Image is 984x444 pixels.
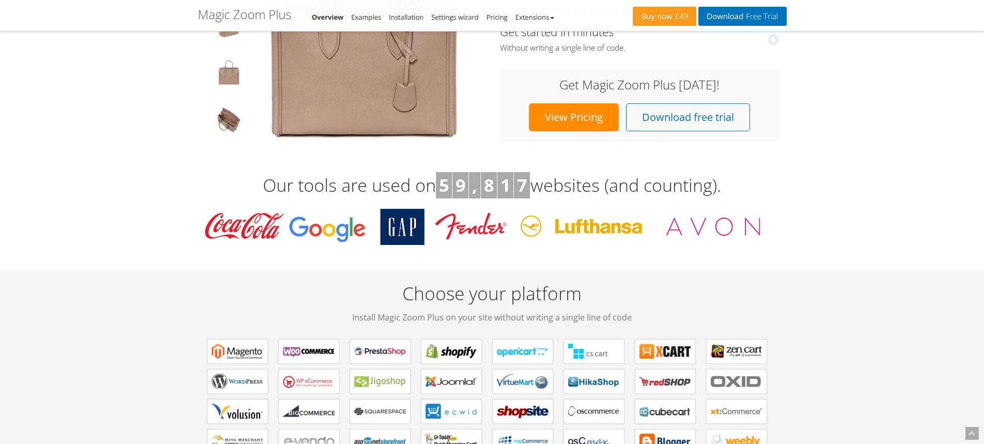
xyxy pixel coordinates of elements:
b: Magic Zoom Plus for CubeCart [639,404,691,419]
a: Magic Zoom Plus for redSHOP [635,369,696,394]
a: Overview [312,12,344,22]
a: Extensions [516,12,554,22]
a: Magic Zoom Plus for WooCommerce [278,339,339,364]
b: Magic Zoom Plus for WordPress [212,374,263,389]
b: Magic Zoom Plus for Squarespace [354,404,406,419]
img: Hover image zoom example [216,59,242,88]
b: Magic Zoom Plus for Jigoshop [354,374,406,389]
h3: Get Magic Zoom Plus [DATE]! [510,78,769,91]
img: JavaScript zoom tool example [216,107,242,136]
h2: Choose your platform [198,281,787,324]
b: Magic Zoom Plus for OpenCart [497,344,549,359]
a: Buy now£49 [633,7,696,26]
b: Magic Zoom Plus for osCommerce [568,404,620,419]
b: Magic Zoom Plus for ECWID [426,404,477,419]
b: 1 [501,173,510,197]
span: Without writing a single line of code. [500,43,779,53]
b: Magic Zoom Plus for WP e-Commerce [283,374,335,389]
span: £49 [673,12,689,21]
b: 5 [439,173,449,197]
b: Magic Zoom Plus for ShopSite [497,404,549,419]
a: Examples [351,12,381,22]
a: Magic Zoom Plus for OXID [706,369,767,394]
span: Free Trial [743,12,778,21]
b: Magic Zoom Plus for VirtueMart [497,374,549,389]
a: Magic Zoom Plus for Volusion [207,399,268,424]
a: Magic Zoom Plus for Magento [207,339,268,364]
a: Magic Zoom Plus for WordPress [207,369,268,394]
b: Magic Zoom Plus for CS-Cart [568,344,620,359]
a: Magic Zoom Plus for VirtueMart [492,369,553,394]
a: Magic Zoom Plus for ShopSite [492,399,553,424]
a: Magic Zoom Plus for Bigcommerce [278,399,339,424]
b: Magic Zoom Plus for Shopify [426,344,477,359]
a: Pricing [487,12,508,22]
a: Magic Zoom Plus for CS-Cart [564,339,624,364]
a: Magic Zoom Plus for X-Cart [635,339,696,364]
h3: Our tools are used on websites (and counting). [198,172,787,199]
b: Magic Zoom Plus for Volusion [212,404,263,419]
a: Magic Zoom Plus for Zen Cart [706,339,767,364]
b: 8 [484,173,494,197]
b: Magic Zoom Plus for Bigcommerce [283,404,335,419]
a: Magic Zoom Plus for Shopify [421,339,482,364]
b: , [472,173,477,197]
b: 7 [517,173,527,197]
b: Magic Zoom Plus for OXID [711,374,762,389]
b: Magic Zoom Plus for redSHOP [639,374,691,389]
a: Get started in minutesWithout writing a single line of code. [500,24,779,53]
a: Magic Zoom Plus for CubeCart [635,399,696,424]
a: Magic Zoom Plus for HikaShop [564,369,624,394]
img: Magic Toolbox Customers [198,209,771,245]
h1: Magic Zoom Plus [198,8,291,21]
a: Magic Zoom Plus for OpenCart [492,339,553,364]
a: Magic Zoom Plus for osCommerce [564,399,624,424]
a: Magic Zoom Plus for WP e-Commerce [278,369,339,394]
b: Magic Zoom Plus for WooCommerce [283,344,335,359]
a: View Pricing [529,103,619,131]
b: Magic Zoom Plus for xt:Commerce [711,404,762,419]
b: Magic Zoom Plus for Zen Cart [711,344,762,359]
a: Magic Zoom Plus for ECWID [421,399,482,424]
a: Magic Zoom Plus for PrestaShop [350,339,411,364]
a: Magic Zoom Plus for Squarespace [350,399,411,424]
b: Magic Zoom Plus for PrestaShop [354,344,406,359]
a: Magic Zoom Plus for Joomla [421,369,482,394]
a: Magic Zoom Plus for Jigoshop [350,369,411,394]
a: Magic Zoom Plus for xt:Commerce [706,399,767,424]
span: Install Magic Zoom Plus on your site without writing a single line of code [198,311,787,324]
a: DownloadFree Trial [698,7,786,26]
a: Installation [389,12,424,22]
b: 9 [456,173,465,197]
b: Magic Zoom Plus for Joomla [426,374,477,389]
a: Download free trial [626,103,750,131]
b: Magic Zoom Plus for Magento [212,344,263,359]
b: Magic Zoom Plus for HikaShop [568,374,620,389]
b: Magic Zoom Plus for X-Cart [639,344,691,359]
a: Settings wizard [431,12,479,22]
